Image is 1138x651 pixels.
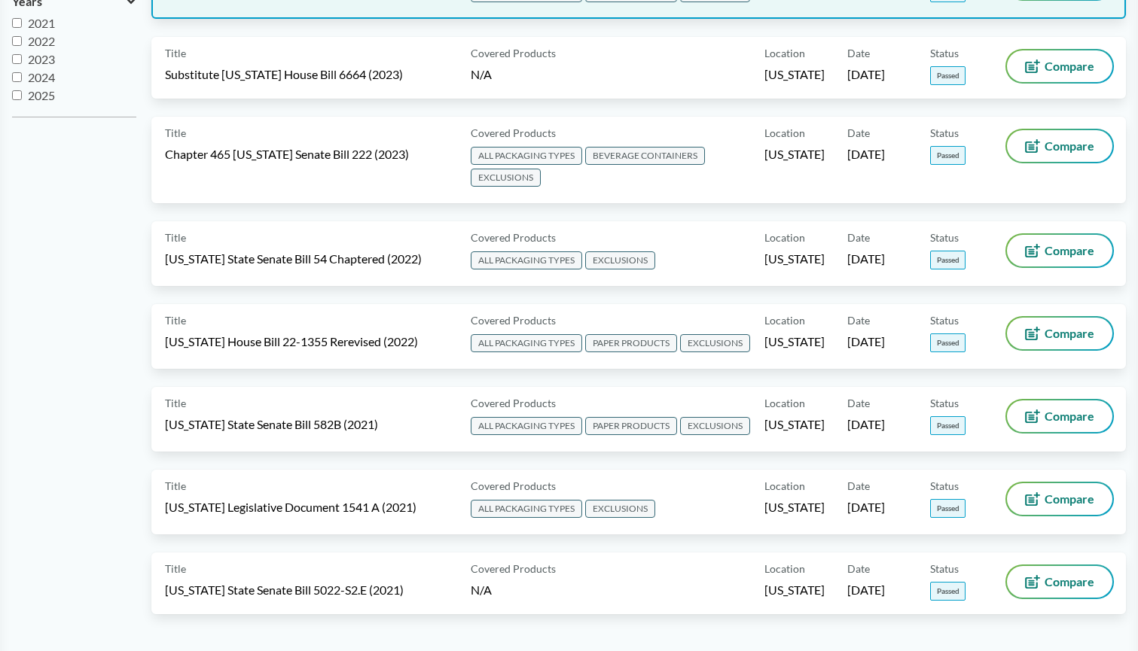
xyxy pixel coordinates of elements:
input: 2022 [12,36,22,46]
button: Compare [1007,50,1112,82]
span: 2024 [28,70,55,84]
span: Status [930,45,959,61]
span: 2022 [28,34,55,48]
span: Covered Products [471,478,556,494]
span: PAPER PRODUCTS [585,417,677,435]
span: Title [165,125,186,141]
span: Covered Products [471,312,556,328]
span: Covered Products [471,125,556,141]
span: [US_STATE] State Senate Bill 582B (2021) [165,416,378,433]
span: [US_STATE] [764,499,825,516]
span: Status [930,230,959,245]
span: Compare [1045,245,1094,257]
span: EXCLUSIONS [585,251,655,269]
span: Location [764,125,805,141]
span: 2023 [28,52,55,66]
span: 2021 [28,16,55,30]
span: [DATE] [847,416,885,433]
span: Chapter 465 [US_STATE] Senate Bill 222 (2023) [165,146,409,163]
span: ALL PACKAGING TYPES [471,417,582,435]
span: Location [764,312,805,328]
span: Title [165,395,186,411]
span: Passed [930,66,966,85]
span: BEVERAGE CONTAINERS [585,147,705,165]
span: Substitute [US_STATE] House Bill 6664 (2023) [165,66,403,83]
span: Passed [930,251,966,269]
input: 2024 [12,72,22,82]
input: 2025 [12,90,22,100]
span: Title [165,312,186,328]
span: 2025 [28,88,55,102]
span: [DATE] [847,66,885,83]
span: ALL PACKAGING TYPES [471,500,582,518]
span: Passed [930,499,966,518]
span: ALL PACKAGING TYPES [471,147,582,165]
span: Status [930,478,959,494]
span: Covered Products [471,561,556,576]
span: ALL PACKAGING TYPES [471,334,582,352]
span: Title [165,45,186,61]
span: [US_STATE] [764,416,825,433]
span: PAPER PRODUCTS [585,334,677,352]
span: Compare [1045,327,1094,339]
span: [US_STATE] State Senate Bill 54 Chaptered (2022) [165,251,422,267]
span: Title [165,478,186,494]
span: Passed [930,146,966,165]
span: ALL PACKAGING TYPES [471,251,582,269]
span: Covered Products [471,230,556,245]
span: [DATE] [847,333,885,350]
span: Location [764,230,805,245]
span: Status [930,561,959,576]
button: Compare [1007,130,1112,162]
span: Passed [930,416,966,435]
button: Compare [1007,318,1112,349]
span: [US_STATE] [764,582,825,598]
span: Date [847,312,870,328]
span: Title [165,230,186,245]
span: Passed [930,582,966,601]
span: Status [930,125,959,141]
span: EXCLUSIONS [471,169,541,187]
button: Compare [1007,400,1112,432]
input: 2021 [12,18,22,28]
span: Date [847,395,870,411]
span: [DATE] [847,146,885,163]
span: [US_STATE] [764,66,825,83]
span: [US_STATE] State Senate Bill 5022-S2.E (2021) [165,582,404,598]
span: EXCLUSIONS [680,417,750,435]
span: Date [847,478,870,494]
span: [US_STATE] Legislative Document 1541 A (2021) [165,499,416,516]
span: Covered Products [471,395,556,411]
span: Date [847,125,870,141]
span: Date [847,45,870,61]
span: Compare [1045,410,1094,422]
span: Date [847,561,870,576]
span: EXCLUSIONS [585,500,655,518]
span: [DATE] [847,582,885,598]
span: Status [930,395,959,411]
span: [US_STATE] [764,251,825,267]
span: [DATE] [847,251,885,267]
span: N/A [471,67,492,81]
span: Status [930,312,959,328]
button: Compare [1007,566,1112,598]
span: Compare [1045,140,1094,152]
button: Compare [1007,483,1112,515]
input: 2023 [12,54,22,64]
span: Date [847,230,870,245]
span: EXCLUSIONS [680,334,750,352]
span: Location [764,561,805,576]
span: Covered Products [471,45,556,61]
span: [DATE] [847,499,885,516]
span: Location [764,478,805,494]
span: Location [764,395,805,411]
span: [US_STATE] [764,333,825,350]
span: [US_STATE] House Bill 22-1355 Rerevised (2022) [165,333,418,350]
span: Title [165,561,186,576]
span: Location [764,45,805,61]
span: Compare [1045,60,1094,72]
span: Passed [930,333,966,352]
span: Compare [1045,493,1094,505]
span: [US_STATE] [764,146,825,163]
span: Compare [1045,576,1094,588]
